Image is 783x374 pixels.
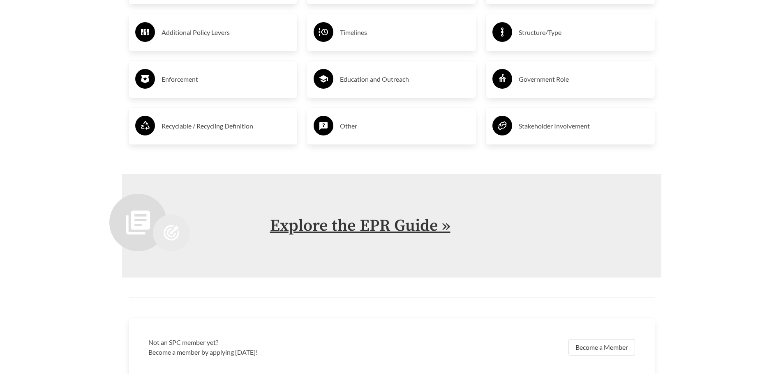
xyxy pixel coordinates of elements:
[162,26,291,39] h3: Additional Policy Levers
[148,347,387,357] p: Become a member by applying [DATE]!
[568,339,635,356] a: Become a Member
[340,26,469,39] h3: Timelines
[340,73,469,86] h3: Education and Outreach
[162,119,291,133] h3: Recyclable / Recycling Definition
[148,337,387,347] h3: Not an SPC member yet?
[162,73,291,86] h3: Enforcement
[519,73,648,86] h3: Government Role
[340,119,469,133] h3: Other
[270,216,450,236] a: Explore the EPR Guide »
[519,119,648,133] h3: Stakeholder Involvement
[519,26,648,39] h3: Structure/Type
